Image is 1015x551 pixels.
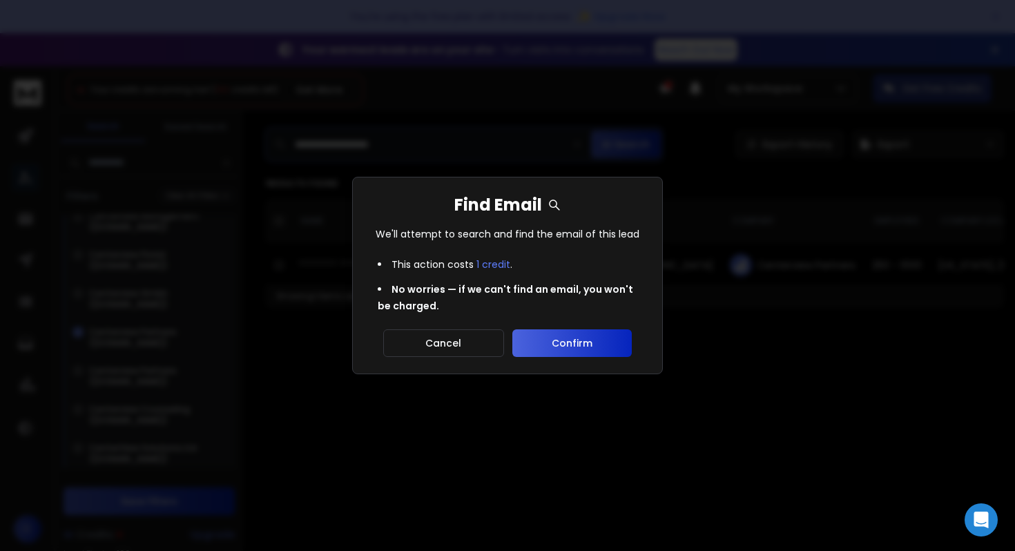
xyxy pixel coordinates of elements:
div: Open Intercom Messenger [965,503,998,536]
button: Confirm [512,329,632,357]
span: 1 credit [476,258,510,271]
button: Cancel [383,329,504,357]
li: This action costs . [369,252,646,277]
li: No worries — if we can't find an email, you won't be charged. [369,277,646,318]
h1: Find Email [454,194,561,216]
p: We'll attempt to search and find the email of this lead [376,227,639,241]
